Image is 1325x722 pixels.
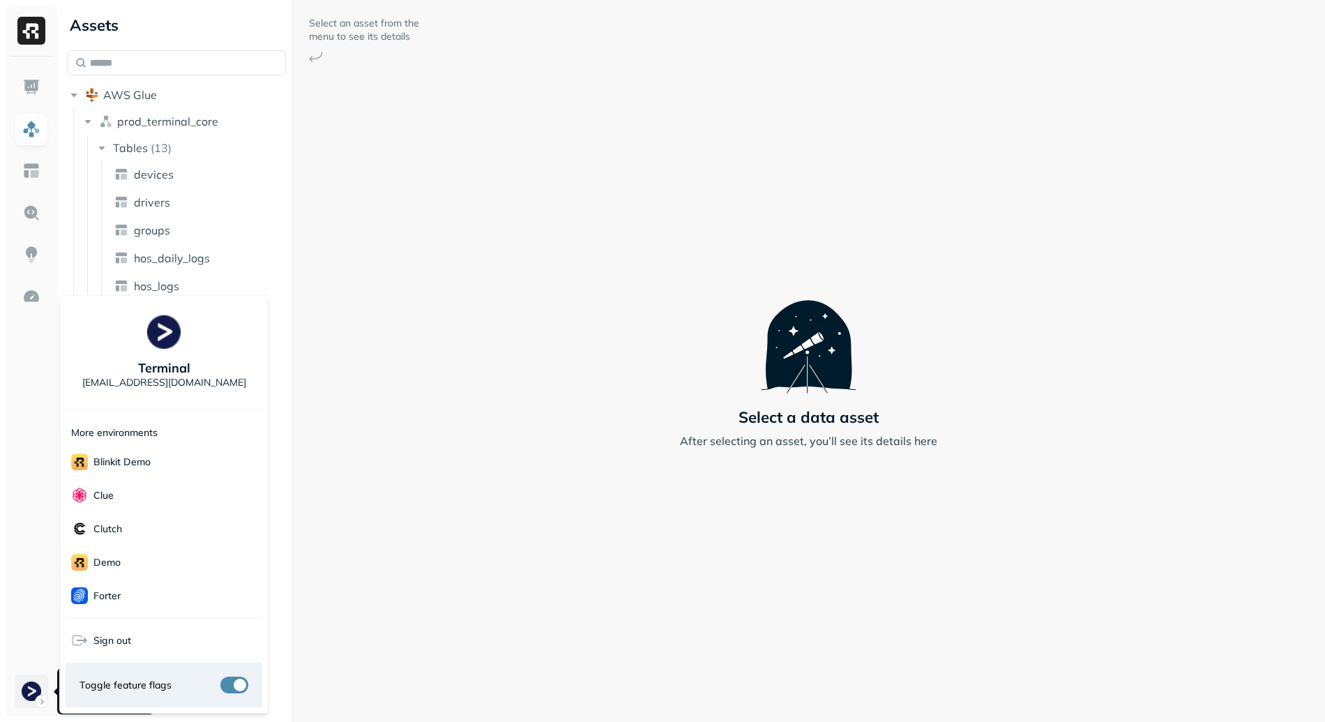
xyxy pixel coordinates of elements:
span: Sign out [93,634,131,647]
p: Clue [93,489,114,502]
p: Forter [93,589,121,603]
p: More environments [71,426,158,439]
p: Terminal [138,360,190,376]
span: Toggle feature flags [79,679,172,692]
p: Blinkit Demo [93,456,151,469]
p: [EMAIL_ADDRESS][DOMAIN_NAME] [82,376,246,389]
img: Clutch [71,520,88,537]
p: demo [93,556,121,569]
img: Clue [71,487,88,504]
img: Forter [71,587,88,604]
img: Blinkit Demo [71,453,88,470]
img: demo [71,554,88,571]
img: Terminal [147,315,181,349]
p: Clutch [93,522,122,536]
